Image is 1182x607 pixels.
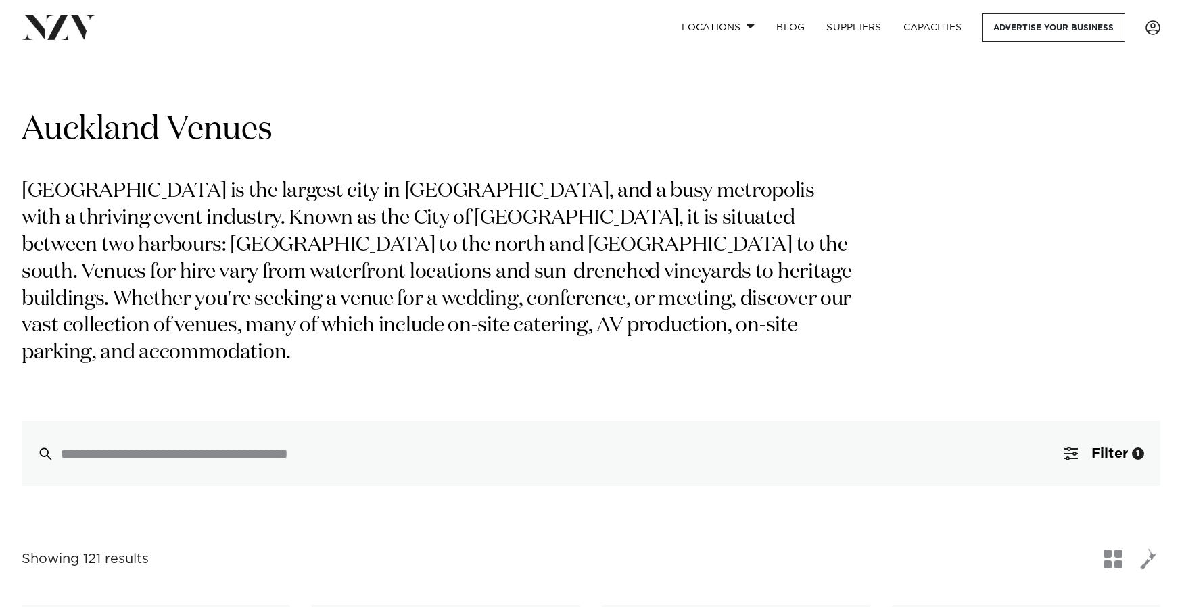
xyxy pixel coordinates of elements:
[893,13,973,42] a: Capacities
[22,178,857,367] p: [GEOGRAPHIC_DATA] is the largest city in [GEOGRAPHIC_DATA], and a busy metropolis with a thriving...
[1132,447,1144,460] div: 1
[1091,447,1128,460] span: Filter
[22,549,149,570] div: Showing 121 results
[671,13,765,42] a: Locations
[22,15,95,39] img: nzv-logo.png
[765,13,815,42] a: BLOG
[22,109,1160,151] h1: Auckland Venues
[982,13,1125,42] a: Advertise your business
[1048,421,1160,486] button: Filter1
[815,13,892,42] a: SUPPLIERS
